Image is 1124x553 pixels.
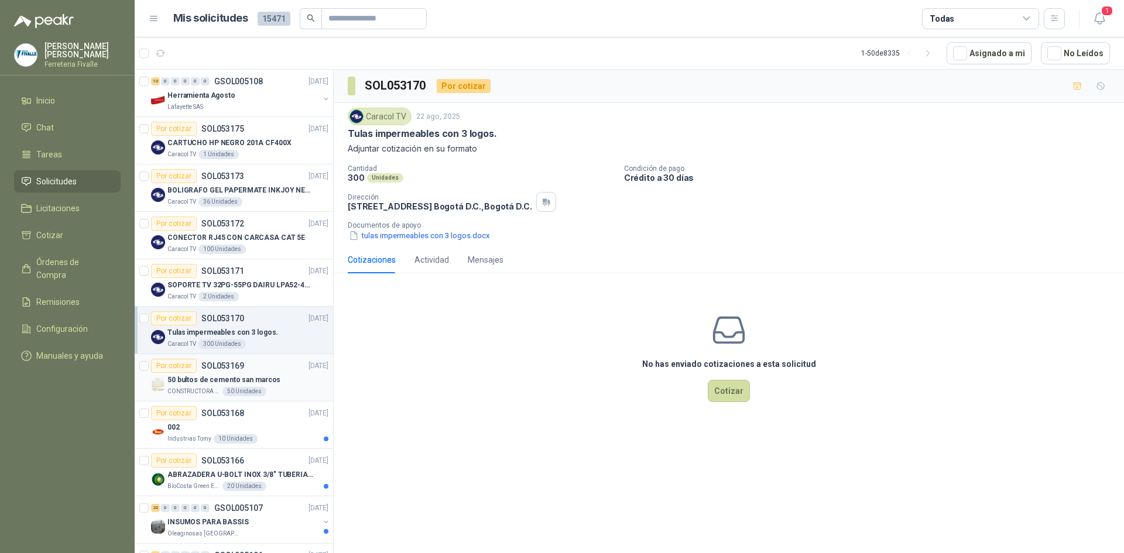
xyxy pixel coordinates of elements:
p: Industrias Tomy [167,434,211,444]
img: Company Logo [15,44,37,66]
a: Por cotizarSOL053169[DATE] Company Logo50 bultos de cemento san marcosCONSTRUCTORA GRUPO FIP50 Un... [135,354,333,401]
p: Crédito a 30 días [624,173,1119,183]
p: Caracol TV [167,339,196,349]
a: Por cotizarSOL053172[DATE] Company LogoCONECTOR RJ45 CON CARCASA CAT 5ECaracol TV100 Unidades [135,212,333,259]
p: [DATE] [309,266,328,277]
p: Caracol TV [167,245,196,254]
div: 0 [161,504,170,512]
div: Por cotizar [437,79,491,93]
p: 50 bultos de cemento san marcos [167,375,280,386]
img: Company Logo [151,330,165,344]
div: 10 [151,77,160,85]
a: Órdenes de Compra [14,251,121,286]
span: Cotizar [36,229,63,242]
p: SOL053168 [201,409,244,417]
span: Inicio [36,94,55,107]
div: Por cotizar [151,311,197,325]
h3: No has enviado cotizaciones a esta solicitud [642,358,816,370]
p: [DATE] [309,455,328,466]
div: Mensajes [468,253,503,266]
img: Company Logo [151,283,165,297]
div: 300 Unidades [198,339,246,349]
a: Por cotizarSOL053171[DATE] Company LogoSOPORTE TV 32PG-55PG DAIRU LPA52-446KIT2Caracol TV2 Unidades [135,259,333,307]
p: GSOL005107 [214,504,263,512]
span: Configuración [36,322,88,335]
p: SOPORTE TV 32PG-55PG DAIRU LPA52-446KIT2 [167,280,313,291]
img: Company Logo [151,235,165,249]
p: Adjuntar cotización en su formato [348,142,1110,155]
div: 0 [201,77,210,85]
a: Por cotizarSOL053166[DATE] Company LogoABRAZADERA U-BOLT INOX 3/8" TUBERIA 4"BioCosta Green Energ... [135,449,333,496]
div: Cotizaciones [348,253,396,266]
div: 20 [151,504,160,512]
p: CONECTOR RJ45 CON CARCASA CAT 5E [167,232,305,243]
img: Company Logo [151,520,165,534]
p: [DATE] [309,408,328,419]
p: Dirección [348,193,532,201]
p: INSUMOS PARA BASSIS [167,517,249,528]
p: Condición de pago [624,164,1119,173]
p: [STREET_ADDRESS] Bogotá D.C. , Bogotá D.C. [348,201,532,211]
p: SOL053172 [201,219,244,228]
span: Remisiones [36,296,80,308]
img: Company Logo [350,110,363,123]
p: Lafayette SAS [167,102,203,112]
img: Logo peakr [14,14,74,28]
p: Ferreteria Fivalle [44,61,121,68]
a: Por cotizarSOL053168[DATE] Company Logo002Industrias Tomy10 Unidades [135,401,333,449]
div: Por cotizar [151,359,197,373]
p: Documentos de apoyo [348,221,1119,229]
div: 36 Unidades [198,197,242,207]
span: Manuales y ayuda [36,349,103,362]
span: search [307,14,315,22]
a: Inicio [14,90,121,112]
p: [PERSON_NAME] [PERSON_NAME] [44,42,121,59]
div: 0 [171,77,180,85]
div: 50 Unidades [222,387,266,396]
div: Unidades [367,173,403,183]
p: 22 ago, 2025 [416,111,460,122]
span: 1 [1101,5,1113,16]
div: 0 [201,504,210,512]
p: Cantidad [348,164,615,173]
div: Por cotizar [151,454,197,468]
div: Caracol TV [348,108,412,125]
div: Actividad [414,253,449,266]
p: [DATE] [309,503,328,514]
span: Chat [36,121,54,134]
div: Por cotizar [151,264,197,278]
div: 0 [171,504,180,512]
p: [DATE] [309,313,328,324]
p: [DATE] [309,171,328,182]
a: Tareas [14,143,121,166]
p: Caracol TV [167,197,196,207]
p: Herramienta Agosto [167,90,235,101]
p: Tulas impermeables con 3 logos. [348,128,496,140]
p: SOL053166 [201,456,244,465]
p: GSOL005108 [214,77,263,85]
p: CONSTRUCTORA GRUPO FIP [167,387,220,396]
p: Oleaginosas [GEOGRAPHIC_DATA][PERSON_NAME] [167,529,241,538]
div: 10 Unidades [214,434,258,444]
div: 2 Unidades [198,292,239,301]
div: 0 [181,504,190,512]
a: Configuración [14,318,121,340]
p: Caracol TV [167,292,196,301]
div: Por cotizar [151,122,197,136]
a: Por cotizarSOL053175[DATE] Company LogoCARTUCHO HP NEGRO 201A CF400XCaracol TV1 Unidades [135,117,333,164]
a: 10 0 0 0 0 0 GSOL005108[DATE] Company LogoHerramienta AgostoLafayette SAS [151,74,331,112]
div: 0 [161,77,170,85]
img: Company Logo [151,93,165,107]
img: Company Logo [151,425,165,439]
a: Por cotizarSOL053173[DATE] Company LogoBOLIGRAFO GEL PAPERMATE INKJOY NEGROCaracol TV36 Unidades [135,164,333,212]
p: [DATE] [309,123,328,135]
a: 20 0 0 0 0 0 GSOL005107[DATE] Company LogoINSUMOS PARA BASSISOleaginosas [GEOGRAPHIC_DATA][PERSON... [151,501,331,538]
p: 002 [167,422,180,433]
h1: Mis solicitudes [173,10,248,27]
div: 100 Unidades [198,245,246,254]
button: 1 [1089,8,1110,29]
button: No Leídos [1041,42,1110,64]
div: 0 [191,77,200,85]
div: Por cotizar [151,169,197,183]
p: Tulas impermeables con 3 logos. [167,327,278,338]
